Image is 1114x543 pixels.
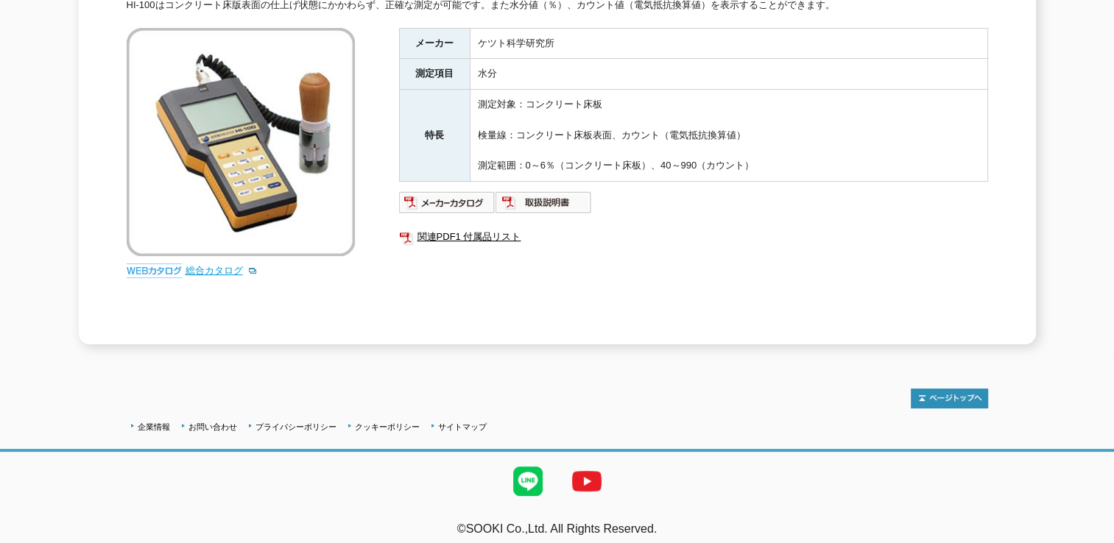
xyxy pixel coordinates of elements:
[127,28,355,256] img: 道路橋床版水分計 HI-100
[496,191,592,214] img: 取扱説明書
[399,191,496,214] img: メーカーカタログ
[355,422,420,431] a: クッキーポリシー
[470,28,987,59] td: ケツト科学研究所
[138,422,170,431] a: 企業情報
[399,90,470,182] th: 特長
[127,263,182,278] img: webカタログ
[399,59,470,90] th: 測定項目
[438,422,487,431] a: サイトマップ
[186,265,258,276] a: 総合カタログ
[470,90,987,182] td: 測定対象：コンクリート床板 検量線：コンクリート床板表面、カウント（電気抵抗換算値） 測定範囲：0～6％（コンクリート床板）、40～990（カウント）
[188,422,237,431] a: お問い合わせ
[255,422,336,431] a: プライバシーポリシー
[496,200,592,211] a: 取扱説明書
[557,452,616,511] img: YouTube
[498,452,557,511] img: LINE
[399,28,470,59] th: メーカー
[470,59,987,90] td: 水分
[399,227,988,246] a: 関連PDF1 付属品リスト
[911,388,988,408] img: トップページへ
[399,200,496,211] a: メーカーカタログ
